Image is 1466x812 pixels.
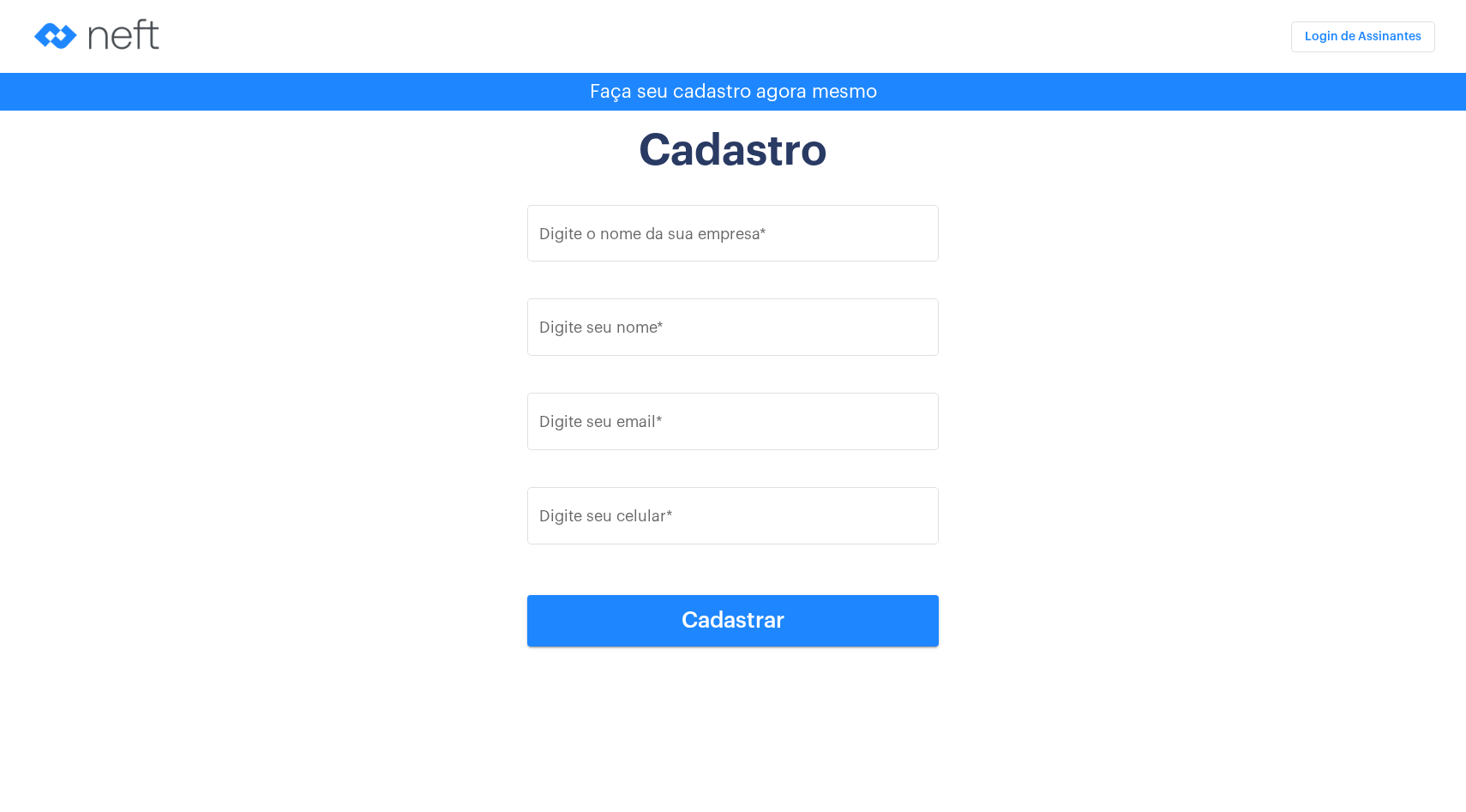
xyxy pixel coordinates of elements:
[539,512,928,529] input: Digite seu celular
[639,129,827,172] b: Cadastro
[1291,21,1435,52] button: Login de Assinantes
[682,610,784,632] span: Cadastrar
[539,229,928,246] input: Digite seu nome
[1305,31,1421,43] span: Login de Assinantes
[539,418,928,435] input: Digite seu email
[527,595,939,647] button: Cadastrar
[9,81,1457,102] div: Faça seu cadastro agora mesmo
[539,323,928,340] input: Digite seu nome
